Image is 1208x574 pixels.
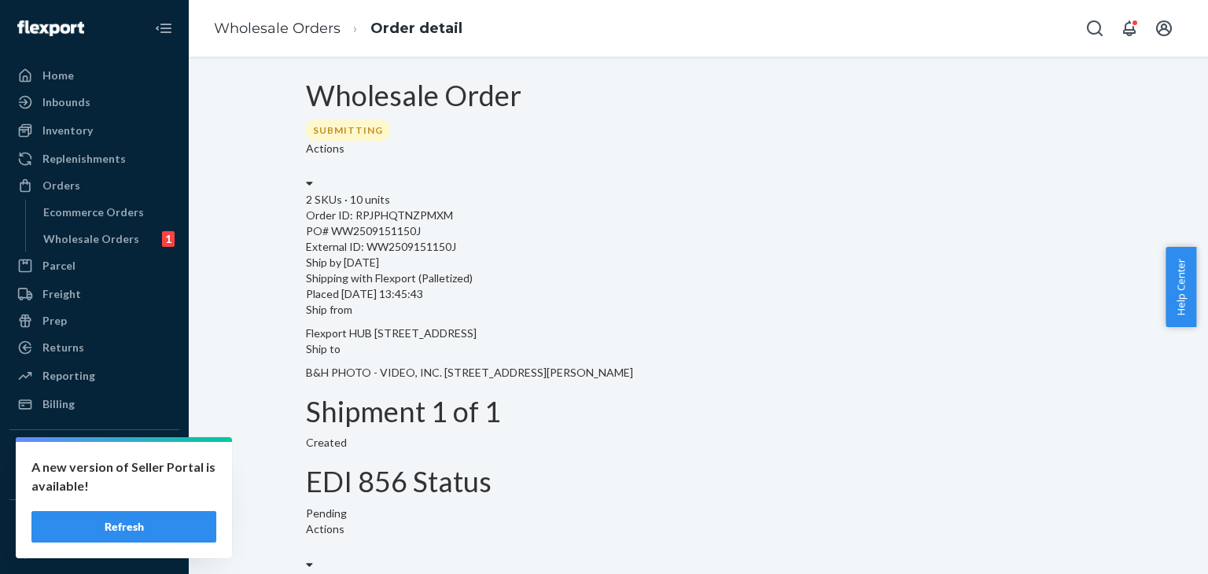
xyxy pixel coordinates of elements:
[306,366,633,379] span: B&H PHOTO - VIDEO, INC. [STREET_ADDRESS][PERSON_NAME]
[1166,247,1196,327] button: Help Center
[306,223,1091,239] div: PO# WW2509151150J
[42,123,93,138] div: Inventory
[306,286,1091,302] div: Placed [DATE] 13:45:43
[9,308,179,333] a: Prep
[42,313,67,329] div: Prep
[9,118,179,143] a: Inventory
[1114,13,1145,44] button: Open notifications
[9,146,179,171] a: Replenishments
[370,20,462,37] a: Order detail
[42,368,95,384] div: Reporting
[9,173,179,198] a: Orders
[306,506,1091,521] div: Pending
[9,63,179,88] a: Home
[9,90,179,115] a: Inbounds
[17,20,84,36] img: Flexport logo
[214,20,341,37] a: Wholesale Orders
[42,178,80,193] div: Orders
[306,521,344,537] label: Actions
[306,192,1091,208] div: 2 SKUs · 10 units
[306,80,1091,112] h1: Wholesale Order
[35,226,180,252] a: Wholesale Orders1
[31,511,216,543] button: Refresh
[306,270,1091,286] p: Shipping with Flexport (Palletized)
[1079,13,1110,44] button: Open Search Box
[9,443,179,468] button: Integrations
[9,335,179,360] a: Returns
[306,141,344,156] label: Actions
[1148,13,1180,44] button: Open account menu
[306,208,1091,223] div: Order ID: RPJPHQTNZPMXM
[9,474,179,493] a: Add Integration
[9,513,179,538] button: Fast Tags
[42,258,75,274] div: Parcel
[9,392,179,417] a: Billing
[306,120,390,141] div: Submitting
[42,68,74,83] div: Home
[42,396,75,412] div: Billing
[9,253,179,278] a: Parcel
[306,396,1091,428] h1: Shipment 1 of 1
[43,231,139,247] div: Wholesale Orders
[9,281,179,307] a: Freight
[306,435,1091,451] div: Created
[148,13,179,44] button: Close Navigation
[35,200,180,225] a: Ecommerce Orders
[306,326,477,340] span: Flexport HUB [STREET_ADDRESS]
[162,231,175,247] div: 1
[9,363,179,388] a: Reporting
[306,255,1091,270] p: Ship by [DATE]
[42,94,90,110] div: Inbounds
[306,239,1091,255] div: External ID: WW2509151150J
[306,302,1091,318] p: Ship from
[31,458,216,495] p: A new version of Seller Portal is available!
[9,544,179,563] a: Add Fast Tag
[42,286,81,302] div: Freight
[201,6,475,52] ol: breadcrumbs
[43,204,144,220] div: Ecommerce Orders
[306,466,1091,498] h1: EDI 856 Status
[42,340,84,355] div: Returns
[306,341,1091,357] p: Ship to
[42,151,126,167] div: Replenishments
